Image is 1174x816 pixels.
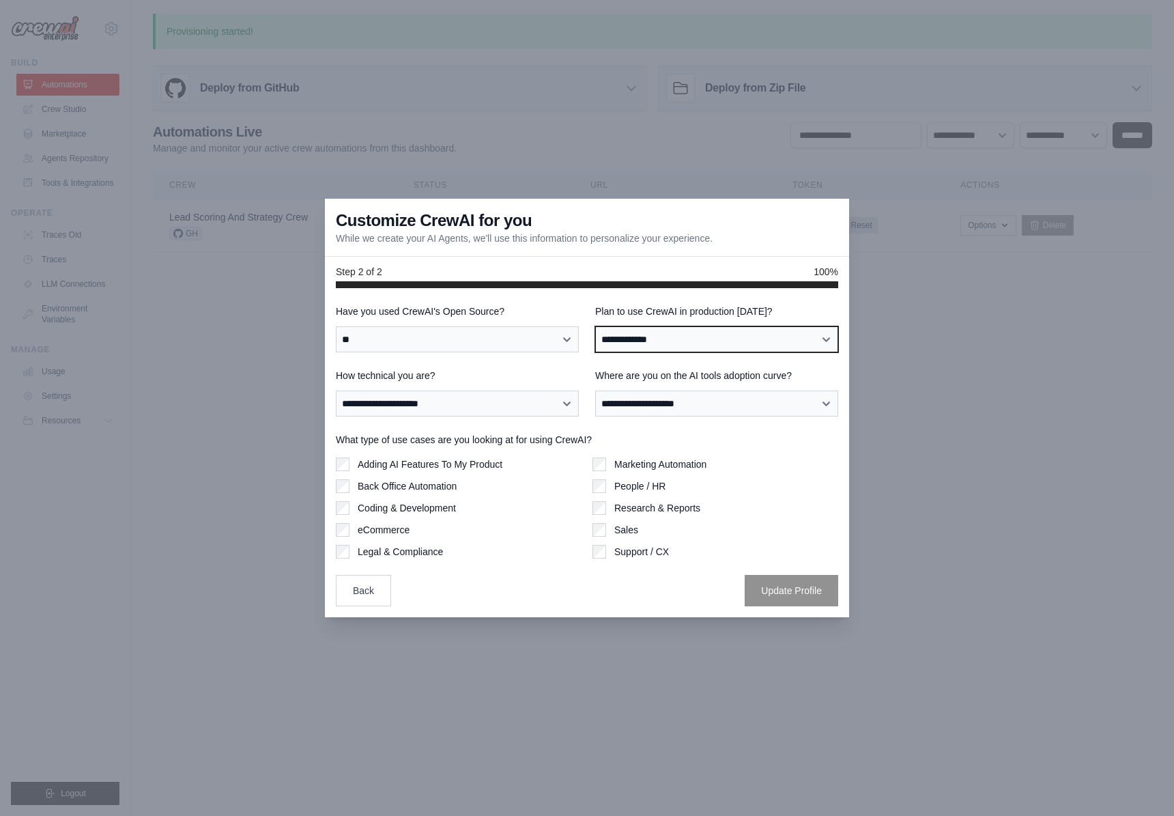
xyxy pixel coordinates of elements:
[336,265,382,279] span: Step 2 of 2
[745,575,838,606] button: Update Profile
[595,369,838,382] label: Where are you on the AI tools adoption curve?
[358,458,502,471] label: Adding AI Features To My Product
[614,523,638,537] label: Sales
[358,479,457,493] label: Back Office Automation
[358,545,443,559] label: Legal & Compliance
[358,501,456,515] label: Coding & Development
[336,231,713,245] p: While we create your AI Agents, we'll use this information to personalize your experience.
[614,501,700,515] label: Research & Reports
[336,369,579,382] label: How technical you are?
[336,210,532,231] h3: Customize CrewAI for you
[814,265,838,279] span: 100%
[614,479,665,493] label: People / HR
[614,458,706,471] label: Marketing Automation
[336,433,838,447] label: What type of use cases are you looking at for using CrewAI?
[336,305,579,318] label: Have you used CrewAI's Open Source?
[336,575,391,606] button: Back
[595,305,838,318] label: Plan to use CrewAI in production [DATE]?
[614,545,669,559] label: Support / CX
[358,523,410,537] label: eCommerce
